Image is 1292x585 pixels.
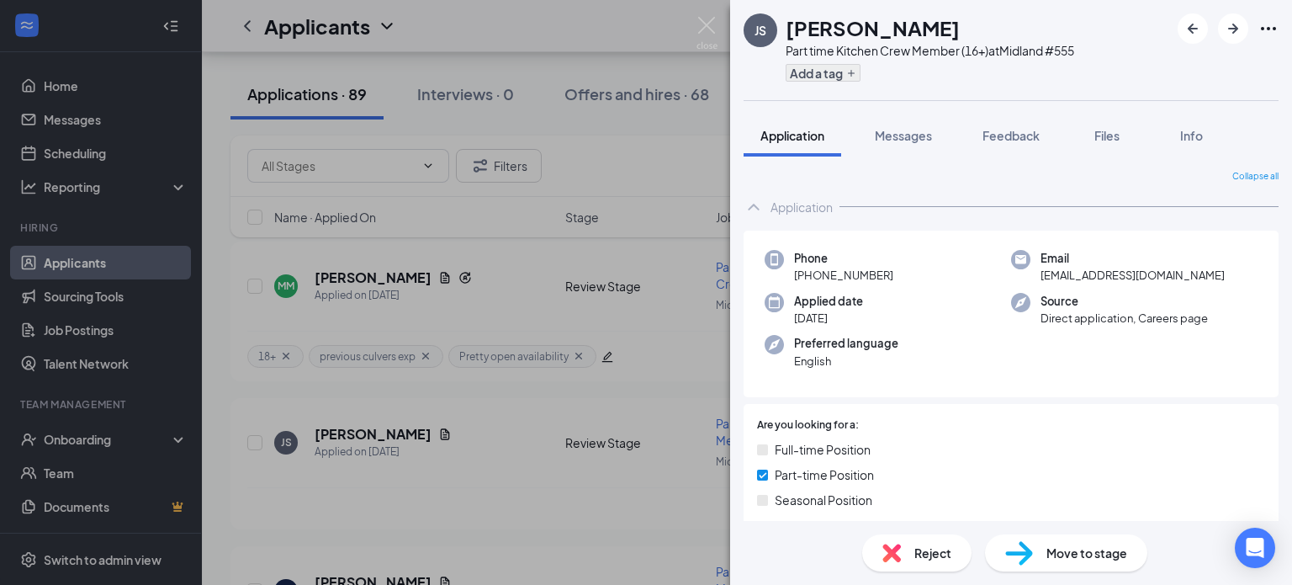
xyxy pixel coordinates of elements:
span: Application [760,128,824,143]
span: Files [1094,128,1120,143]
span: Reject [914,544,951,562]
div: Part time Kitchen Crew Member (16+) at Midland #555 [786,42,1074,59]
span: Source [1040,293,1208,310]
span: Messages [875,128,932,143]
h1: [PERSON_NAME] [786,13,960,42]
span: Are you looking for a: [757,417,859,433]
span: [EMAIL_ADDRESS][DOMAIN_NAME] [1040,267,1225,284]
span: Full-time Position [775,440,871,459]
svg: Ellipses [1258,19,1279,39]
span: Collapse all [1232,170,1279,183]
span: Applied date [794,293,863,310]
span: Direct application, Careers page [1040,310,1208,327]
svg: ArrowLeftNew [1183,19,1203,39]
span: Email [1040,250,1225,267]
button: PlusAdd a tag [786,64,860,82]
span: Seasonal Position [775,491,872,509]
span: [DATE] [794,310,863,327]
svg: ArrowRight [1223,19,1243,39]
span: English [794,353,898,370]
svg: ChevronUp [744,197,764,217]
svg: Plus [846,68,856,78]
span: Move to stage [1046,544,1127,562]
span: [PHONE_NUMBER] [794,267,893,284]
div: Open Intercom Messenger [1235,528,1275,568]
div: JS [755,22,766,39]
button: ArrowLeftNew [1178,13,1208,44]
div: Application [770,199,833,215]
span: Info [1180,128,1203,143]
span: Part-time Position [775,465,874,484]
span: Preferred language [794,335,898,352]
span: Feedback [982,128,1040,143]
span: Phone [794,250,893,267]
button: ArrowRight [1218,13,1248,44]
